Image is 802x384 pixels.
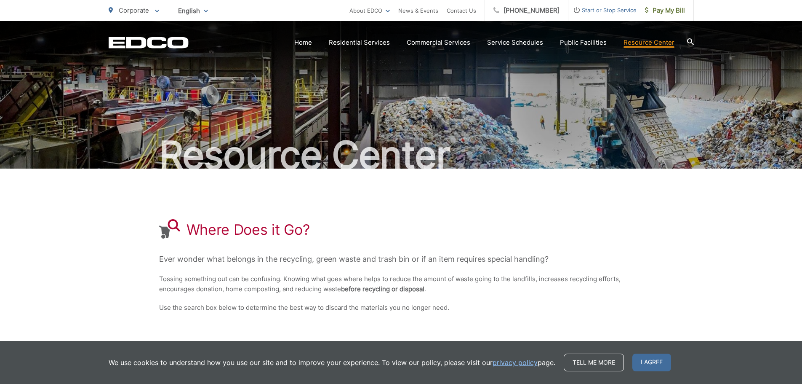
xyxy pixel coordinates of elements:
a: About EDCO [349,5,390,16]
h2: Resource Center [109,134,694,176]
a: Public Facilities [560,38,607,48]
a: Resource Center [623,38,674,48]
strong: before recycling or disposal [341,285,424,293]
p: Use the search box below to determine the best way to discard the materials you no longer need. [159,303,643,313]
a: Residential Services [329,38,390,48]
span: Pay My Bill [645,5,685,16]
a: Service Schedules [487,38,543,48]
a: privacy policy [493,357,538,368]
a: News & Events [398,5,438,16]
span: I agree [632,354,671,371]
a: Home [294,38,312,48]
a: Tell me more [564,354,624,371]
a: Contact Us [447,5,476,16]
span: Corporate [119,6,149,14]
span: English [172,3,214,18]
h1: Where Does it Go? [187,221,310,238]
a: Commercial Services [407,38,470,48]
a: EDCD logo. Return to the homepage. [109,37,189,48]
p: Tossing something out can be confusing. Knowing what goes where helps to reduce the amount of was... [159,274,643,294]
p: Ever wonder what belongs in the recycling, green waste and trash bin or if an item requires speci... [159,253,643,266]
p: We use cookies to understand how you use our site and to improve your experience. To view our pol... [109,357,555,368]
